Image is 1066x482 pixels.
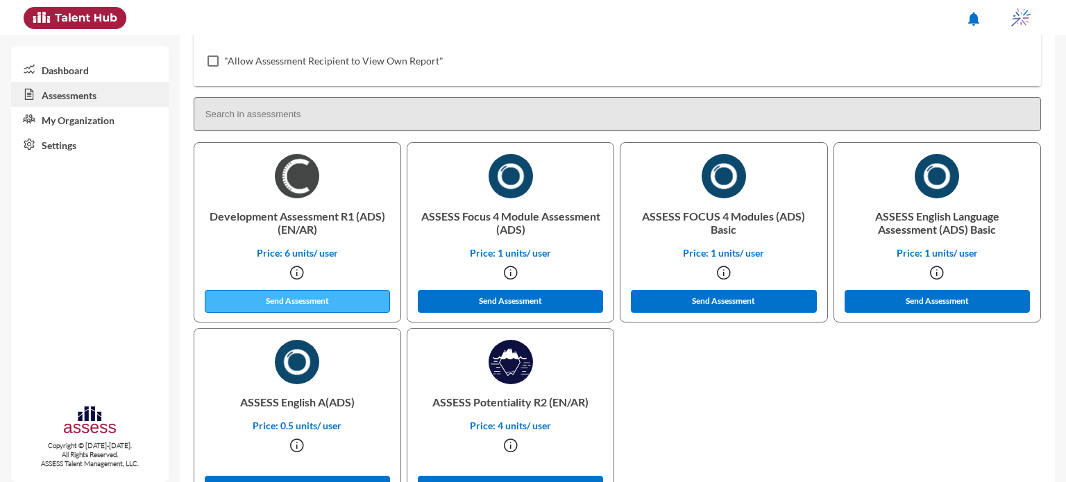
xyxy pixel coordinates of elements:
[62,404,117,438] img: assesscompany-logo.png
[11,57,169,82] a: Dashboard
[11,132,169,157] a: Settings
[965,10,982,27] mat-icon: notifications
[418,290,604,313] button: Send Assessment
[11,107,169,132] a: My Organization
[205,290,391,313] button: Send Assessment
[205,420,389,431] p: Price: 0.5 units/ user
[632,247,815,259] p: Price: 1 units/ user
[418,420,602,431] p: Price: 4 units/ user
[11,82,169,107] a: Assessments
[205,198,389,247] p: Development Assessment R1 (ADS) (EN/AR)
[845,247,1029,259] p: Price: 1 units/ user
[418,247,602,259] p: Price: 1 units/ user
[205,247,389,259] p: Price: 6 units/ user
[418,384,602,420] p: ASSESS Potentiality R2 (EN/AR)
[11,441,169,468] p: Copyright © [DATE]-[DATE]. All Rights Reserved. ASSESS Talent Management, LLC.
[224,53,443,69] span: "Allow Assessment Recipient to View Own Report"
[845,198,1029,247] p: ASSESS English Language Assessment (ADS) Basic
[205,384,389,420] p: ASSESS English A(ADS)
[418,198,602,247] p: ASSESS Focus 4 Module Assessment (ADS)
[845,290,1031,313] button: Send Assessment
[632,198,815,247] p: ASSESS FOCUS 4 Modules (ADS) Basic
[194,97,1041,131] input: Search in assessments
[631,290,817,313] button: Send Assessment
